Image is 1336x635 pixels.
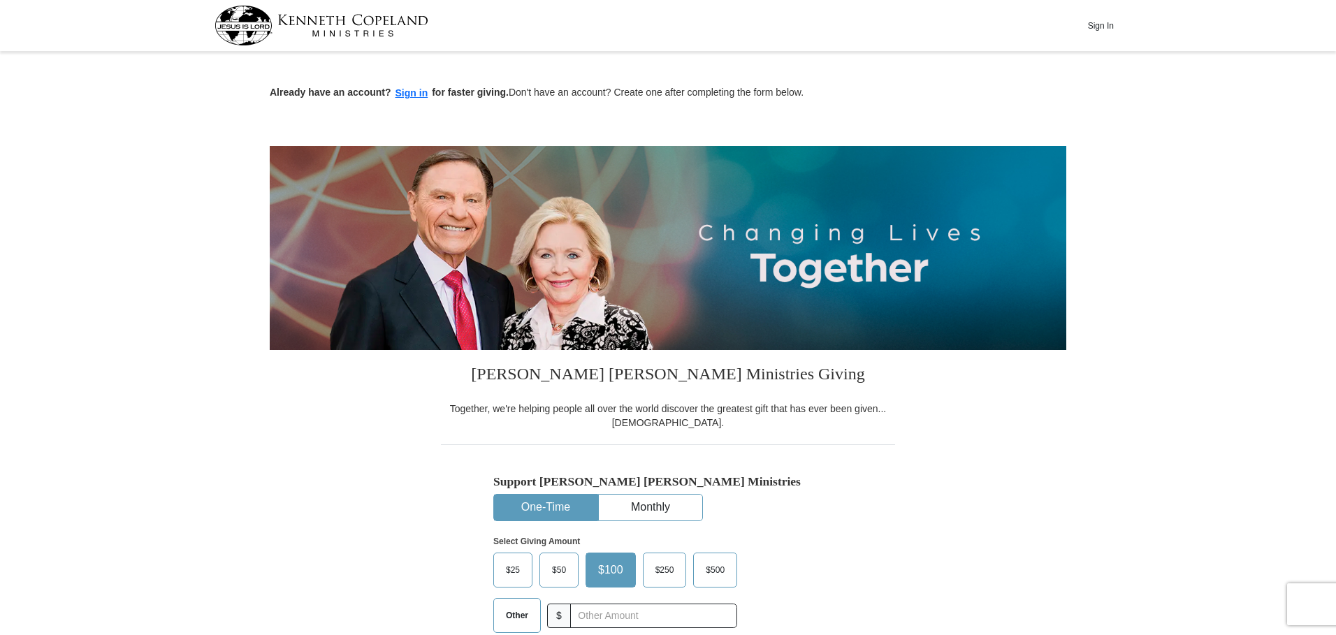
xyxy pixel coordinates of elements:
button: Monthly [599,495,702,520]
strong: Select Giving Amount [493,537,580,546]
button: Sign in [391,85,433,101]
button: One-Time [494,495,597,520]
img: kcm-header-logo.svg [215,6,428,45]
span: $ [547,604,571,628]
button: Sign In [1080,15,1121,36]
div: Together, we're helping people all over the world discover the greatest gift that has ever been g... [441,402,895,430]
span: Other [499,605,535,626]
h5: Support [PERSON_NAME] [PERSON_NAME] Ministries [493,474,843,489]
span: $25 [499,560,527,581]
span: $250 [648,560,681,581]
p: Don't have an account? Create one after completing the form below. [270,85,1066,101]
span: $100 [591,560,630,581]
strong: Already have an account? for faster giving. [270,87,509,98]
input: Other Amount [570,604,737,628]
span: $50 [545,560,573,581]
span: $500 [699,560,732,581]
h3: [PERSON_NAME] [PERSON_NAME] Ministries Giving [441,350,895,402]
